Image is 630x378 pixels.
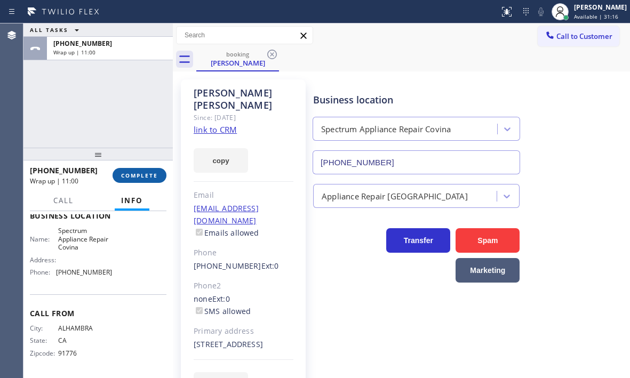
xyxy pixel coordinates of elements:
button: Call to Customer [538,26,619,46]
input: SMS allowed [196,307,203,314]
span: CA [58,336,111,344]
button: COMPLETE [113,168,166,183]
span: [PHONE_NUMBER] [30,165,98,175]
input: Phone Number [313,150,520,174]
span: Name: [30,235,58,243]
div: Business location [313,93,520,107]
label: SMS allowed [194,306,251,316]
div: Spectrum Appliance Repair Covina [321,123,451,135]
button: Call [47,190,80,211]
div: [PERSON_NAME] [PERSON_NAME] [194,87,293,111]
span: COMPLETE [121,172,158,179]
div: Phone2 [194,280,293,292]
input: Search [177,27,313,44]
button: ALL TASKS [23,23,90,36]
span: Wrap up | 11:00 [53,49,95,56]
div: Primary address [194,325,293,337]
div: [STREET_ADDRESS] [194,339,293,351]
span: Call [53,196,74,205]
div: [PERSON_NAME] [574,3,627,12]
span: Ext: 0 [212,294,230,304]
span: Info [121,196,143,205]
button: Info [115,190,149,211]
span: [PHONE_NUMBER] [53,39,112,48]
span: Address: [30,256,58,264]
button: Transfer [386,228,450,253]
span: [PHONE_NUMBER] [56,268,112,276]
div: Appliance Repair [GEOGRAPHIC_DATA] [322,190,468,202]
span: Business location [30,211,166,221]
span: Available | 31:16 [574,13,618,20]
span: ALHAMBRA [58,324,111,332]
button: Spam [456,228,520,253]
span: ALL TASKS [30,26,68,34]
div: none [194,293,293,318]
span: State: [30,336,58,344]
a: link to CRM [194,124,237,135]
div: Since: [DATE] [194,111,293,124]
span: Ext: 0 [261,261,279,271]
div: Vanessa Castro [197,47,278,70]
span: Phone: [30,268,56,276]
div: Email [194,189,293,202]
span: Call From [30,308,166,318]
button: Marketing [456,258,520,283]
span: Call to Customer [556,31,612,41]
a: [EMAIL_ADDRESS][DOMAIN_NAME] [194,203,259,226]
button: copy [194,148,248,173]
input: Emails allowed [196,229,203,236]
div: booking [197,50,278,58]
span: 91776 [58,349,111,357]
div: Phone [194,247,293,259]
div: [PERSON_NAME] [197,58,278,68]
span: Spectrum Appliance Repair Covina [58,227,111,251]
a: [PHONE_NUMBER] [194,261,261,271]
label: Emails allowed [194,228,259,238]
button: Mute [533,4,548,19]
span: City: [30,324,58,332]
span: Wrap up | 11:00 [30,176,78,186]
span: Zipcode: [30,349,58,357]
